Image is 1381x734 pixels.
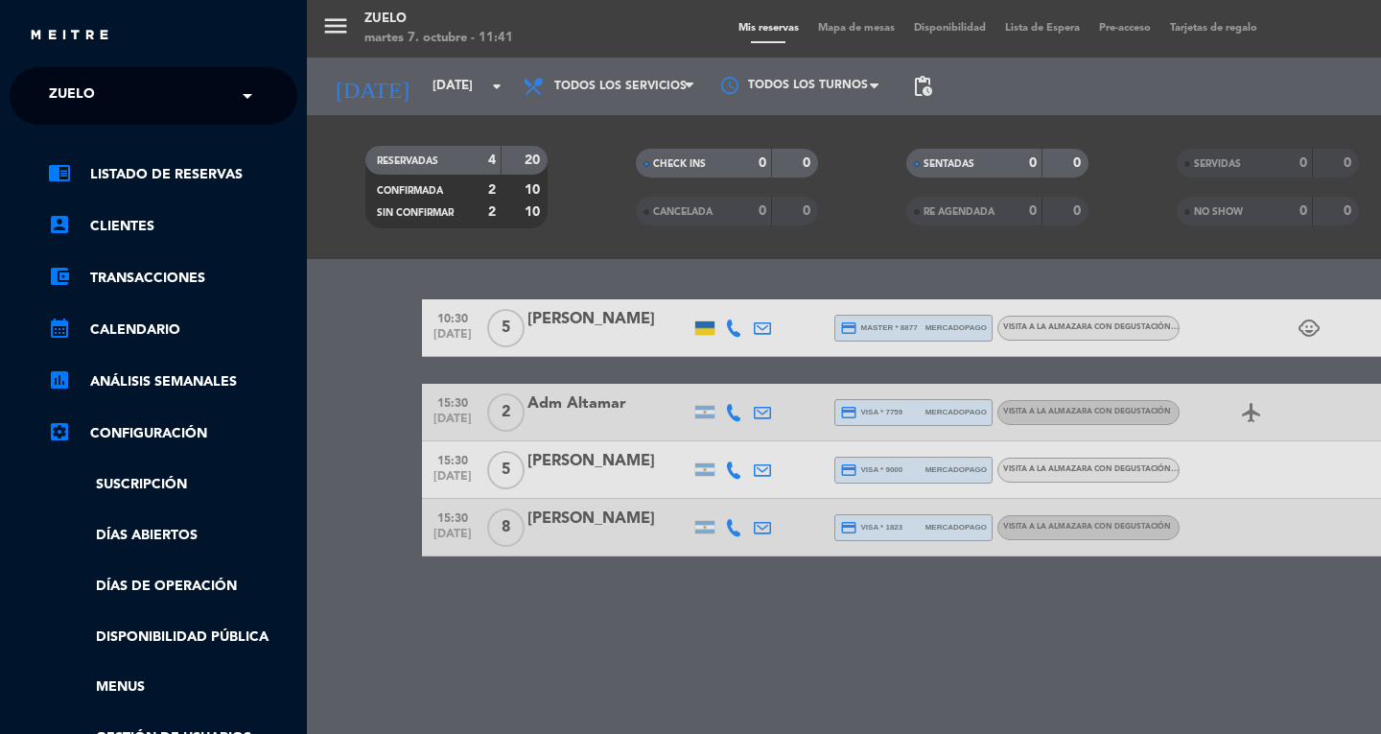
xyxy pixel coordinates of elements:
a: Configuración [48,422,297,445]
img: MEITRE [29,29,110,43]
a: Suscripción [48,474,297,496]
a: calendar_monthCalendario [48,319,297,342]
a: Menus [48,676,297,698]
a: Días abiertos [48,525,297,547]
a: account_boxClientes [48,215,297,238]
a: account_balance_walletTransacciones [48,267,297,290]
a: Disponibilidad pública [48,627,297,649]
i: account_balance_wallet [48,265,71,288]
i: chrome_reader_mode [48,161,71,184]
a: assessmentANÁLISIS SEMANALES [48,370,297,393]
span: Zuelo [49,76,95,116]
a: chrome_reader_modeListado de Reservas [48,163,297,186]
i: account_box [48,213,71,236]
i: assessment [48,368,71,391]
i: calendar_month [48,317,71,340]
i: settings_applications [48,420,71,443]
a: Días de Operación [48,576,297,598]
